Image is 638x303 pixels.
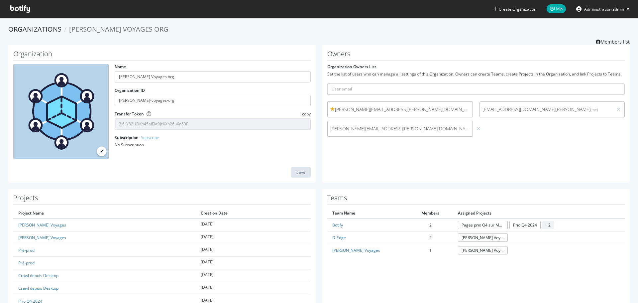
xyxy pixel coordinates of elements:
[18,273,58,278] a: Crawl depuis Desktop
[196,257,311,269] td: [DATE]
[115,95,311,106] input: Organization ID
[69,25,168,34] span: [PERSON_NAME] Voyages org
[8,25,61,34] a: Organizations
[13,208,196,219] th: Project Name
[493,6,537,12] button: Create Organization
[302,111,311,117] span: copy
[291,167,311,178] button: Save
[327,208,408,219] th: Team Name
[8,25,630,34] ol: breadcrumbs
[327,83,625,95] input: User email
[115,135,159,140] label: Subscription
[547,4,566,13] span: Help
[18,235,66,240] a: [PERSON_NAME] Voyages
[458,233,508,242] a: [PERSON_NAME] Voyages
[571,4,635,14] button: Administration admin
[408,231,453,244] td: 2
[196,244,311,256] td: [DATE]
[330,106,470,113] span: [PERSON_NAME][EMAIL_ADDRESS][PERSON_NAME][DOMAIN_NAME]
[115,87,145,93] label: Organization ID
[18,222,66,228] a: [PERSON_NAME] Voyages
[408,208,453,219] th: Members
[115,142,311,148] div: No Subscription
[596,37,630,45] a: Members list
[196,231,311,244] td: [DATE]
[115,64,126,70] label: Name
[542,221,554,229] span: + 2
[327,50,625,61] h1: Owners
[196,282,311,295] td: [DATE]
[196,208,311,219] th: Creation Date
[196,219,311,231] td: [DATE]
[18,260,35,266] a: Pré-prod
[13,50,311,61] h1: Organization
[332,235,346,240] a: D-Edge
[115,111,144,117] label: Transfer Token
[327,71,625,77] div: Set the list of users who can manage all settings of this Organization. Owners can create Teams, ...
[482,106,610,113] span: [EMAIL_ADDRESS][DOMAIN_NAME][PERSON_NAME]
[139,135,159,140] a: - Subscribe
[408,244,453,256] td: 1
[453,208,625,219] th: Assigned Projects
[330,125,470,132] span: [PERSON_NAME][EMAIL_ADDRESS][PERSON_NAME][DOMAIN_NAME][PERSON_NAME]
[296,169,305,175] div: Save
[458,221,508,229] a: Pages prio Q4 sur MOBILE
[13,194,311,205] h1: Projects
[18,285,58,291] a: Crawl depuis Desktop
[332,222,343,228] a: Botify
[327,64,376,70] label: Organization Owners List
[196,269,311,282] td: [DATE]
[327,194,625,205] h1: Teams
[584,6,624,12] span: Administration admin
[590,107,598,112] small: (me)
[509,221,541,229] a: Prio Q4 2024
[332,247,380,253] a: [PERSON_NAME] Voyages
[458,246,508,254] a: [PERSON_NAME] Voyages
[115,71,311,82] input: name
[408,219,453,231] td: 2
[18,247,35,253] a: Pré-prod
